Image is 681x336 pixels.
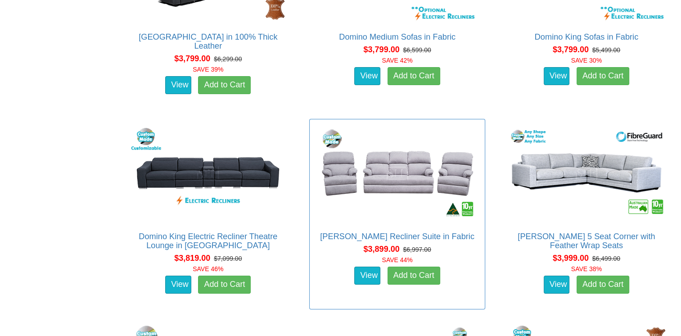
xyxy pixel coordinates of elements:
[339,32,456,41] a: Domino Medium Sofas in Fabric
[363,45,399,54] span: $3,799.00
[403,246,431,253] del: $6,997.00
[363,245,399,254] span: $3,899.00
[388,267,440,285] a: Add to Cart
[553,45,589,54] span: $3,799.00
[571,265,602,272] font: SAVE 38%
[193,66,223,73] font: SAVE 39%
[544,276,570,294] a: View
[535,32,638,41] a: Domino King Sofas in Fabric
[127,124,289,223] img: Domino King Electric Recliner Theatre Lounge in Fabric
[518,232,655,250] a: [PERSON_NAME] 5 Seat Corner with Feather Wrap Seats
[354,67,380,85] a: View
[354,267,380,285] a: View
[193,265,223,272] font: SAVE 46%
[139,232,277,250] a: Domino King Electric Recliner Theatre Lounge in [GEOGRAPHIC_DATA]
[553,254,589,263] span: $3,999.00
[388,67,440,85] a: Add to Cart
[174,54,210,63] span: $3,799.00
[214,55,242,63] del: $6,299.00
[174,254,210,263] span: $3,819.00
[382,57,412,64] font: SAVE 42%
[316,124,478,223] img: Langham Recliner Suite in Fabric
[198,76,251,94] a: Add to Cart
[165,76,191,94] a: View
[214,255,242,262] del: $7,099.00
[403,46,431,54] del: $6,599.00
[505,124,667,223] img: Erika 5 Seat Corner with Feather Wrap Seats
[544,67,570,85] a: View
[139,32,277,50] a: [GEOGRAPHIC_DATA] in 100% Thick Leather
[165,276,191,294] a: View
[198,276,251,294] a: Add to Cart
[382,256,412,263] font: SAVE 44%
[577,276,629,294] a: Add to Cart
[592,255,620,262] del: $6,499.00
[320,232,474,241] a: [PERSON_NAME] Recliner Suite in Fabric
[592,46,620,54] del: $5,499.00
[577,67,629,85] a: Add to Cart
[571,57,602,64] font: SAVE 30%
